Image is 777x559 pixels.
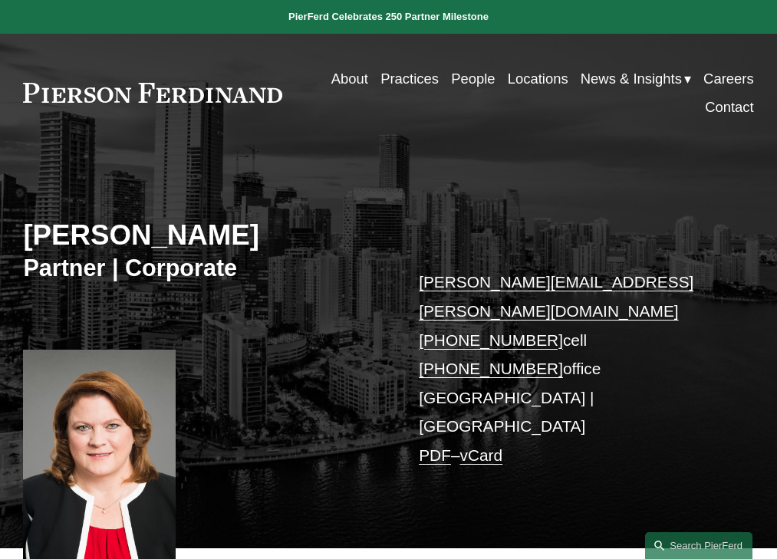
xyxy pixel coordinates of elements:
p: cell office [GEOGRAPHIC_DATA] | [GEOGRAPHIC_DATA] – [419,268,723,469]
h3: Partner | Corporate [23,254,388,283]
a: vCard [460,446,503,464]
a: Search this site [645,532,752,559]
h2: [PERSON_NAME] [23,219,388,252]
a: folder dropdown [581,64,691,93]
a: [PHONE_NUMBER] [419,360,563,377]
a: Locations [508,64,568,93]
a: Contact [705,93,754,121]
a: People [451,64,495,93]
a: About [331,64,368,93]
span: News & Insights [581,66,682,91]
a: Practices [380,64,439,93]
a: Careers [703,64,754,93]
a: PDF [419,446,451,464]
a: [PERSON_NAME][EMAIL_ADDRESS][PERSON_NAME][DOMAIN_NAME] [419,273,693,320]
a: [PHONE_NUMBER] [419,331,563,349]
